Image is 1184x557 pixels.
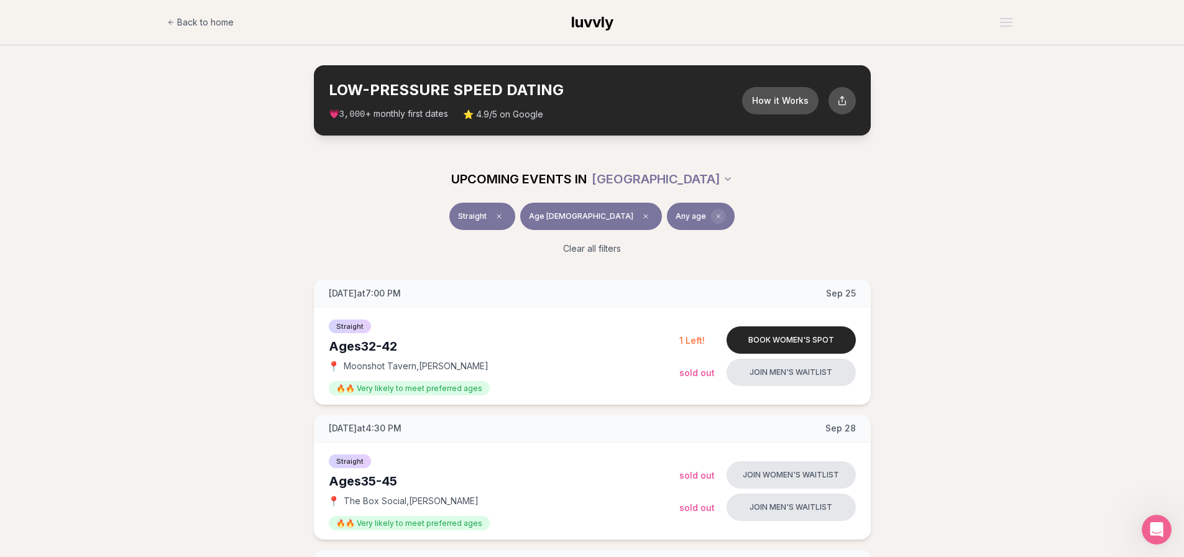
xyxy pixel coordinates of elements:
button: Open menu [995,13,1017,32]
span: Sold Out [679,470,715,481]
span: Any age [676,211,706,221]
span: 🔥🔥 Very likely to meet preferred ages [329,381,490,395]
span: 💗 + monthly first dates [329,108,448,121]
button: Join men's waitlist [727,494,856,521]
span: 📍 [329,361,339,371]
button: Any ageClear preference [667,203,735,230]
span: Straight [329,454,371,468]
span: Back to home [177,16,234,29]
a: Back to home [167,10,234,35]
button: How it Works [742,87,819,114]
div: Ages 35-45 [329,472,679,490]
button: Clear all filters [556,235,628,262]
button: Join women's waitlist [727,461,856,489]
span: [DATE] at 7:00 PM [329,287,401,300]
button: [GEOGRAPHIC_DATA] [592,165,733,193]
span: ⭐ 4.9/5 on Google [463,108,543,121]
button: Age [DEMOGRAPHIC_DATA]Clear age [520,203,662,230]
h2: LOW-PRESSURE SPEED DATING [329,80,742,100]
span: Straight [458,211,487,221]
button: Join men's waitlist [727,359,856,386]
span: UPCOMING EVENTS IN [451,170,587,188]
span: Sold Out [679,367,715,378]
span: 🔥🔥 Very likely to meet preferred ages [329,516,490,530]
span: Clear age [638,209,653,224]
span: Sep 28 [825,422,856,435]
a: luvvly [571,12,613,32]
button: StraightClear event type filter [449,203,515,230]
span: Moonshot Tavern , [PERSON_NAME] [344,360,489,372]
span: Age [DEMOGRAPHIC_DATA] [529,211,633,221]
span: Clear preference [711,209,726,224]
div: Ages 32-42 [329,338,679,355]
button: Book women's spot [727,326,856,354]
span: Clear event type filter [492,209,507,224]
span: The Box Social , [PERSON_NAME] [344,495,479,507]
span: 📍 [329,496,339,506]
span: Straight [329,320,371,333]
span: 1 Left! [679,335,705,346]
span: Sold Out [679,502,715,513]
iframe: Intercom live chat [1142,515,1172,545]
span: Sep 25 [826,287,856,300]
span: 3,000 [339,109,365,119]
span: [DATE] at 4:30 PM [329,422,402,435]
span: luvvly [571,13,613,31]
